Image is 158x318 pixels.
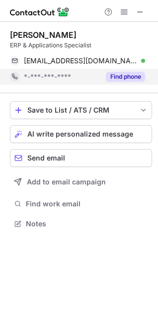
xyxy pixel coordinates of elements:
div: Save to List / ATS / CRM [27,106,135,114]
div: [PERSON_NAME] [10,30,77,40]
div: ERP & Applications Specialist [10,41,152,50]
button: AI write personalized message [10,125,152,143]
button: Add to email campaign [10,173,152,191]
button: save-profile-one-click [10,101,152,119]
button: Find work email [10,197,152,211]
span: [EMAIL_ADDRESS][DOMAIN_NAME] [24,56,138,65]
span: Notes [26,219,148,228]
span: Add to email campaign [27,178,106,186]
button: Send email [10,149,152,167]
button: Notes [10,217,152,231]
span: AI write personalized message [27,130,133,138]
span: Send email [27,154,65,162]
button: Reveal Button [106,72,145,82]
span: Find work email [26,199,148,208]
img: ContactOut v5.3.10 [10,6,70,18]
